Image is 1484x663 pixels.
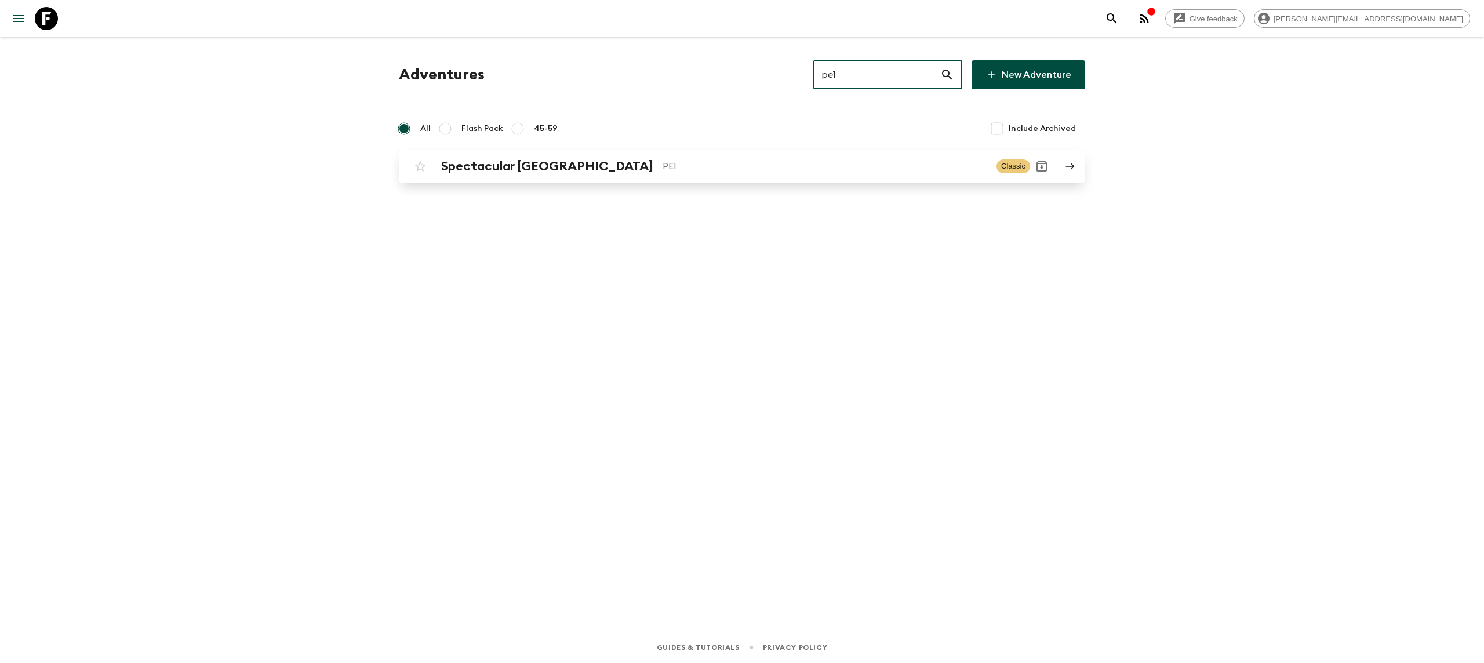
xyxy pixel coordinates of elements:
[441,159,653,174] h2: Spectacular [GEOGRAPHIC_DATA]
[763,641,827,654] a: Privacy Policy
[663,159,987,173] p: PE1
[1100,7,1123,30] button: search adventures
[399,150,1085,183] a: Spectacular [GEOGRAPHIC_DATA]PE1ClassicArchive
[420,123,431,134] span: All
[1009,123,1076,134] span: Include Archived
[1165,9,1245,28] a: Give feedback
[534,123,558,134] span: 45-59
[7,7,30,30] button: menu
[996,159,1030,173] span: Classic
[1183,14,1244,23] span: Give feedback
[657,641,740,654] a: Guides & Tutorials
[1254,9,1470,28] div: [PERSON_NAME][EMAIL_ADDRESS][DOMAIN_NAME]
[813,59,940,91] input: e.g. AR1, Argentina
[972,60,1085,89] a: New Adventure
[461,123,503,134] span: Flash Pack
[1030,155,1053,178] button: Archive
[399,63,485,86] h1: Adventures
[1267,14,1470,23] span: [PERSON_NAME][EMAIL_ADDRESS][DOMAIN_NAME]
